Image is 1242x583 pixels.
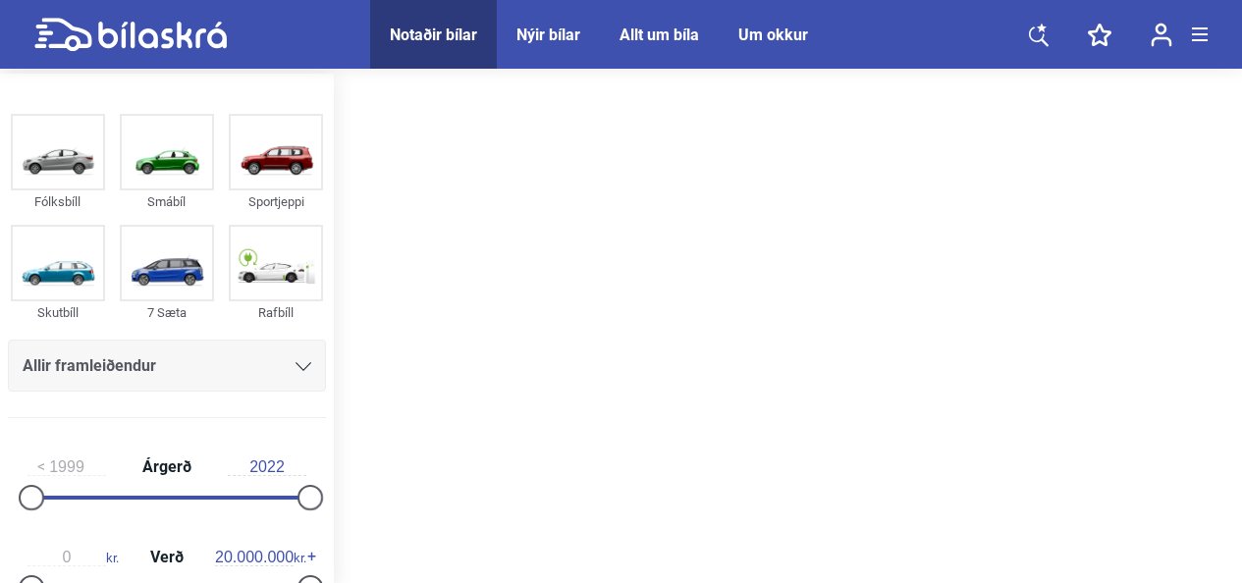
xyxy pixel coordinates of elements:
a: Notaðir bílar [390,26,477,44]
div: Sportjeppi [229,190,323,213]
span: kr. [27,549,119,566]
span: kr. [215,549,306,566]
div: 7 Sæta [120,301,214,324]
a: Allt um bíla [620,26,699,44]
img: user-login.svg [1151,23,1172,47]
div: Fólksbíll [11,190,105,213]
a: Um okkur [738,26,808,44]
div: Skutbíll [11,301,105,324]
a: Nýir bílar [516,26,580,44]
span: Verð [145,550,189,565]
div: Smábíl [120,190,214,213]
span: Allir framleiðendur [23,352,156,380]
span: Árgerð [137,459,196,475]
div: Rafbíll [229,301,323,324]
